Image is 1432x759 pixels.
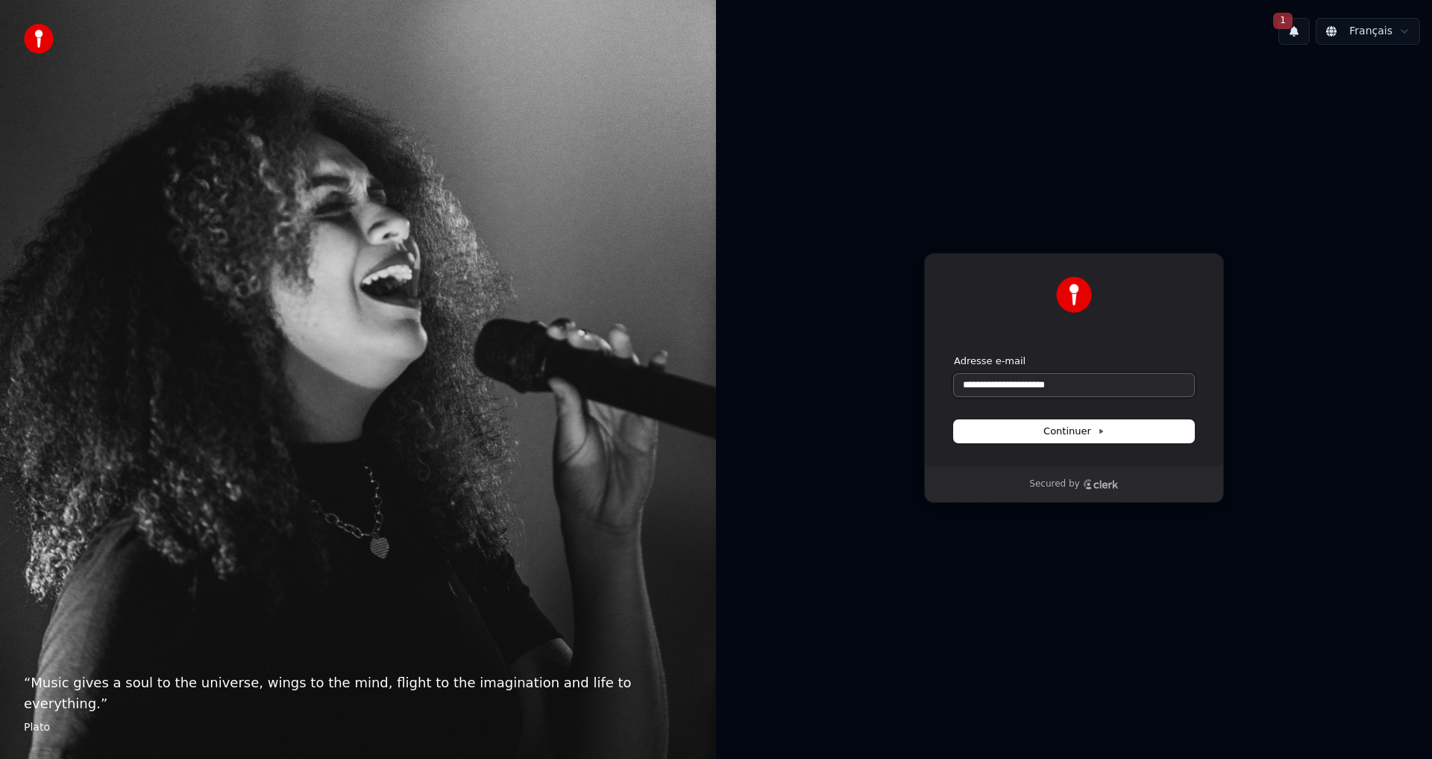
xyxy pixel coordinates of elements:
p: “ Music gives a soul to the universe, wings to the mind, flight to the imagination and life to ev... [24,672,692,714]
span: Continuer [1043,425,1105,438]
label: Adresse e-mail [954,354,1026,368]
img: Youka [1056,277,1092,313]
a: Clerk logo [1083,479,1119,490]
p: Secured by [1029,478,1079,490]
footer: Plato [24,720,692,735]
button: 1 [1278,18,1310,45]
span: 1 [1273,13,1293,29]
button: Continuer [954,420,1194,443]
img: youka [24,24,54,54]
